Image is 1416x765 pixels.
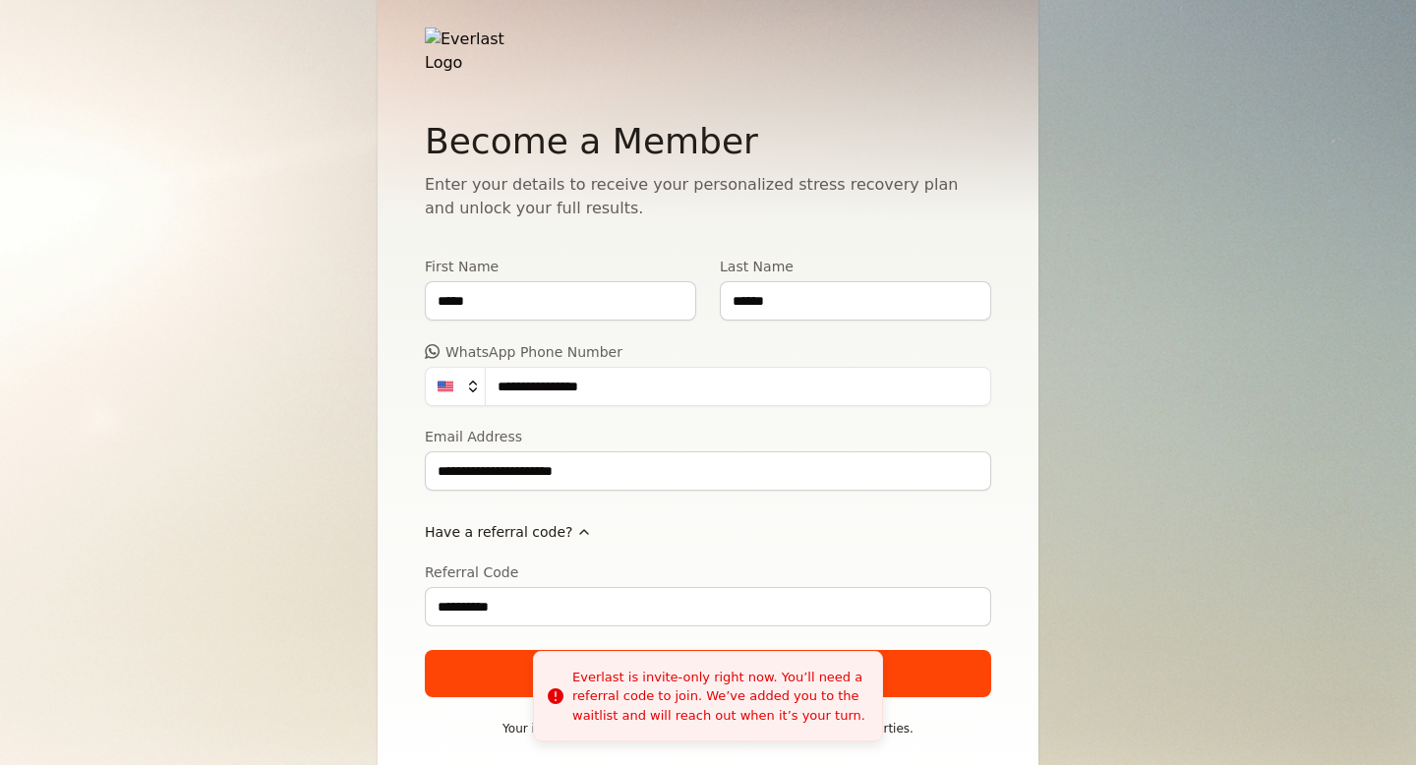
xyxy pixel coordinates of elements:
[572,668,866,726] div: Everlast is invite-only right now. You’ll need a referral code to join. We’ve added you to the wa...
[425,522,572,542] span: Have a referral code?
[425,122,991,161] h2: Become a Member
[425,650,991,697] button: Get Started
[425,565,991,579] label: Referral Code
[425,430,991,443] label: Email Address
[425,173,991,220] p: Enter your details to receive your personalized stress recovery plan and unlock your full results.
[425,514,592,550] button: Have a referral code?
[425,721,991,736] p: Your information is secure and will never be shared with third parties.
[425,28,533,75] img: Everlast Logo
[720,260,991,273] label: Last Name
[425,344,991,359] label: WhatsApp Phone Number
[425,260,696,273] label: First Name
